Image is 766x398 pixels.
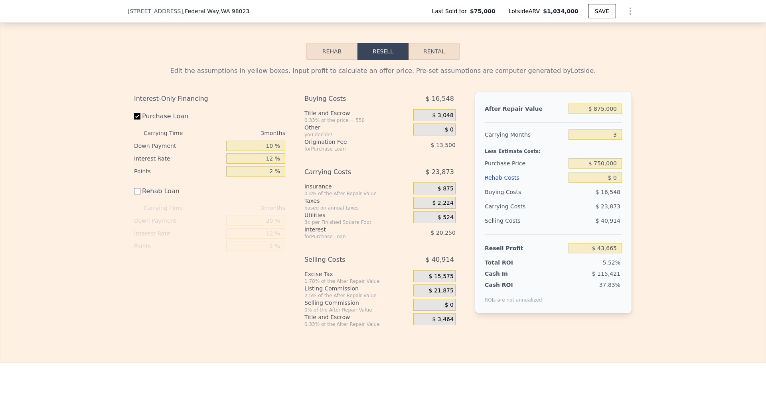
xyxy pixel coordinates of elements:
[134,152,223,165] div: Interest Rate
[134,92,285,106] div: Interest-Only Financing
[485,270,535,278] div: Cash In
[432,112,453,119] span: $ 3,048
[622,3,638,19] button: Show Options
[445,126,454,133] span: $ 0
[431,142,456,148] span: $ 13,500
[485,214,565,228] div: Selling Costs
[304,205,410,211] div: based on annual taxes
[509,7,543,15] span: Lotside ARV
[134,139,223,152] div: Down Payment
[431,229,456,236] span: $ 20,250
[134,113,140,120] input: Purchase Loan
[485,156,565,171] div: Purchase Price
[304,124,410,131] div: Other
[470,7,496,15] span: $75,000
[144,127,195,139] div: Carrying Time
[304,219,410,225] div: 3¢ per Finished Square Foot
[134,109,223,124] label: Purchase Loan
[603,259,620,266] span: 5.52%
[144,202,195,214] div: Carrying Time
[485,281,542,289] div: Cash ROI
[134,66,632,76] div: Edit the assumptions in yellow boxes. Input profit to calculate an offer price. Pre-set assumptio...
[438,214,454,221] span: $ 524
[304,284,410,292] div: Listing Commission
[183,7,249,15] span: , Federal Way
[304,321,410,327] div: 0.33% of the After Repair Value
[304,211,410,219] div: Utilities
[304,117,410,124] div: 0.33% of the price + 550
[596,218,620,224] span: $ 40,914
[219,8,249,14] span: , WA 98023
[485,127,565,142] div: Carrying Months
[304,109,410,117] div: Title and Escrow
[304,131,410,138] div: you decide!
[543,8,578,14] span: $1,034,000
[432,200,453,207] span: $ 2,224
[429,287,454,294] span: $ 21,875
[304,92,393,106] div: Buying Costs
[304,299,410,307] div: Selling Commission
[409,43,460,60] button: Rental
[304,313,410,321] div: Title and Escrow
[592,271,620,277] span: $ 115,421
[306,43,357,60] button: Rehab
[304,307,410,313] div: 0% of the After Repair Value
[599,282,620,288] span: 37.83%
[357,43,409,60] button: Resell
[304,190,410,197] div: 0.4% of the After Repair Value
[304,270,410,278] div: Excise Tax
[596,189,620,195] span: $ 16,548
[134,214,223,227] div: Down Payment
[304,138,393,146] div: Origination Fee
[304,233,393,240] div: for Purchase Loan
[485,185,565,199] div: Buying Costs
[134,188,140,194] input: Rehab Loan
[485,241,565,255] div: Resell Profit
[485,259,535,267] div: Total ROI
[485,171,565,185] div: Rehab Costs
[304,197,410,205] div: Taxes
[426,92,454,106] span: $ 16,548
[426,165,454,179] span: $ 23,873
[485,289,542,303] div: ROIs are not annualized
[304,225,393,233] div: Interest
[432,7,470,15] span: Last Sold for
[304,253,393,267] div: Selling Costs
[199,127,285,139] div: 3 months
[199,202,285,214] div: 3 months
[438,185,454,192] span: $ 875
[485,142,622,156] div: Less Estimate Costs:
[134,227,223,240] div: Interest Rate
[128,7,183,15] span: [STREET_ADDRESS]
[426,253,454,267] span: $ 40,914
[304,278,410,284] div: 1.78% of the After Repair Value
[134,184,223,198] label: Rehab Loan
[304,146,393,152] div: for Purchase Loan
[432,316,453,323] span: $ 3,464
[485,199,535,214] div: Carrying Costs
[304,292,410,299] div: 2.5% of the After Repair Value
[304,165,393,179] div: Carrying Costs
[596,203,620,210] span: $ 23,873
[445,302,454,309] span: $ 0
[485,102,565,116] div: After Repair Value
[304,182,410,190] div: Insurance
[429,273,454,280] span: $ 15,575
[588,4,616,18] button: SAVE
[134,165,223,178] div: Points
[134,240,223,253] div: Points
